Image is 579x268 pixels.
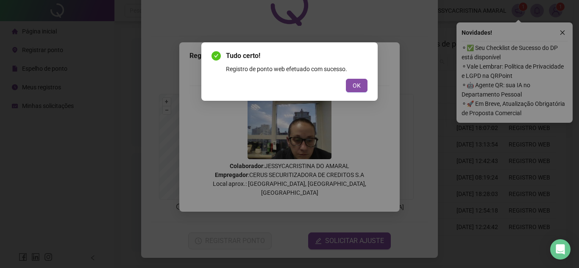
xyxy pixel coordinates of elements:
button: OK [346,79,367,92]
div: Registro de ponto web efetuado com sucesso. [226,64,367,74]
span: Tudo certo! [226,51,367,61]
div: Open Intercom Messenger [550,239,571,260]
span: check-circle [212,51,221,61]
span: OK [353,81,361,90]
